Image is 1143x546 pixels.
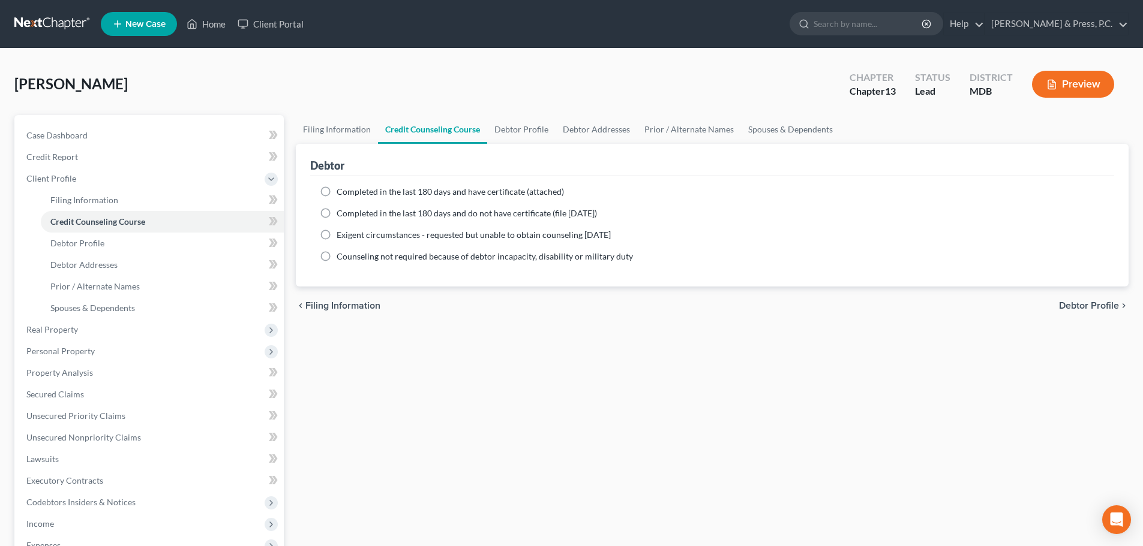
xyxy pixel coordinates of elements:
[125,20,166,29] span: New Case
[814,13,923,35] input: Search by name...
[26,432,141,442] span: Unsecured Nonpriority Claims
[26,152,78,162] span: Credit Report
[41,233,284,254] a: Debtor Profile
[14,75,128,92] span: [PERSON_NAME]
[970,85,1013,98] div: MDB
[337,230,611,240] span: Exigent circumstances - requested but unable to obtain counseling [DATE]
[850,85,896,98] div: Chapter
[181,13,232,35] a: Home
[556,115,637,144] a: Debtor Addresses
[1032,71,1114,98] button: Preview
[26,367,93,378] span: Property Analysis
[915,85,950,98] div: Lead
[378,115,487,144] a: Credit Counseling Course
[17,448,284,470] a: Lawsuits
[26,173,76,183] span: Client Profile
[337,251,633,261] span: Counseling not required because of debtor incapacity, disability or military duty
[26,475,103,485] span: Executory Contracts
[337,208,597,218] span: Completed in the last 180 days and do not have certificate (file [DATE])
[50,238,104,248] span: Debtor Profile
[337,186,564,197] span: Completed in the last 180 days and have certificate (attached)
[41,297,284,319] a: Spouses & Dependents
[50,216,145,227] span: Credit Counseling Course
[1059,301,1119,310] span: Debtor Profile
[17,470,284,491] a: Executory Contracts
[232,13,310,35] a: Client Portal
[26,130,88,140] span: Case Dashboard
[41,276,284,297] a: Prior / Alternate Names
[26,454,59,464] span: Lawsuits
[915,71,950,85] div: Status
[850,71,896,85] div: Chapter
[26,411,125,421] span: Unsecured Priority Claims
[296,301,380,310] button: chevron_left Filing Information
[41,189,284,211] a: Filing Information
[17,362,284,384] a: Property Analysis
[944,13,984,35] a: Help
[50,281,140,291] span: Prior / Alternate Names
[41,254,284,276] a: Debtor Addresses
[26,346,95,356] span: Personal Property
[26,389,84,399] span: Secured Claims
[296,301,305,310] i: chevron_left
[296,115,378,144] a: Filing Information
[26,324,78,334] span: Real Property
[50,195,118,205] span: Filing Information
[17,146,284,168] a: Credit Report
[1059,301,1129,310] button: Debtor Profile chevron_right
[50,303,135,313] span: Spouses & Dependents
[885,85,896,96] span: 13
[1119,301,1129,310] i: chevron_right
[17,125,284,146] a: Case Dashboard
[970,71,1013,85] div: District
[310,158,344,173] div: Debtor
[741,115,840,144] a: Spouses & Dependents
[1102,505,1131,534] div: Open Intercom Messenger
[17,427,284,448] a: Unsecured Nonpriority Claims
[985,13,1128,35] a: [PERSON_NAME] & Press, P.C.
[26,518,54,529] span: Income
[50,260,118,270] span: Debtor Addresses
[26,497,136,507] span: Codebtors Insiders & Notices
[17,405,284,427] a: Unsecured Priority Claims
[305,301,380,310] span: Filing Information
[41,211,284,233] a: Credit Counseling Course
[487,115,556,144] a: Debtor Profile
[637,115,741,144] a: Prior / Alternate Names
[17,384,284,405] a: Secured Claims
